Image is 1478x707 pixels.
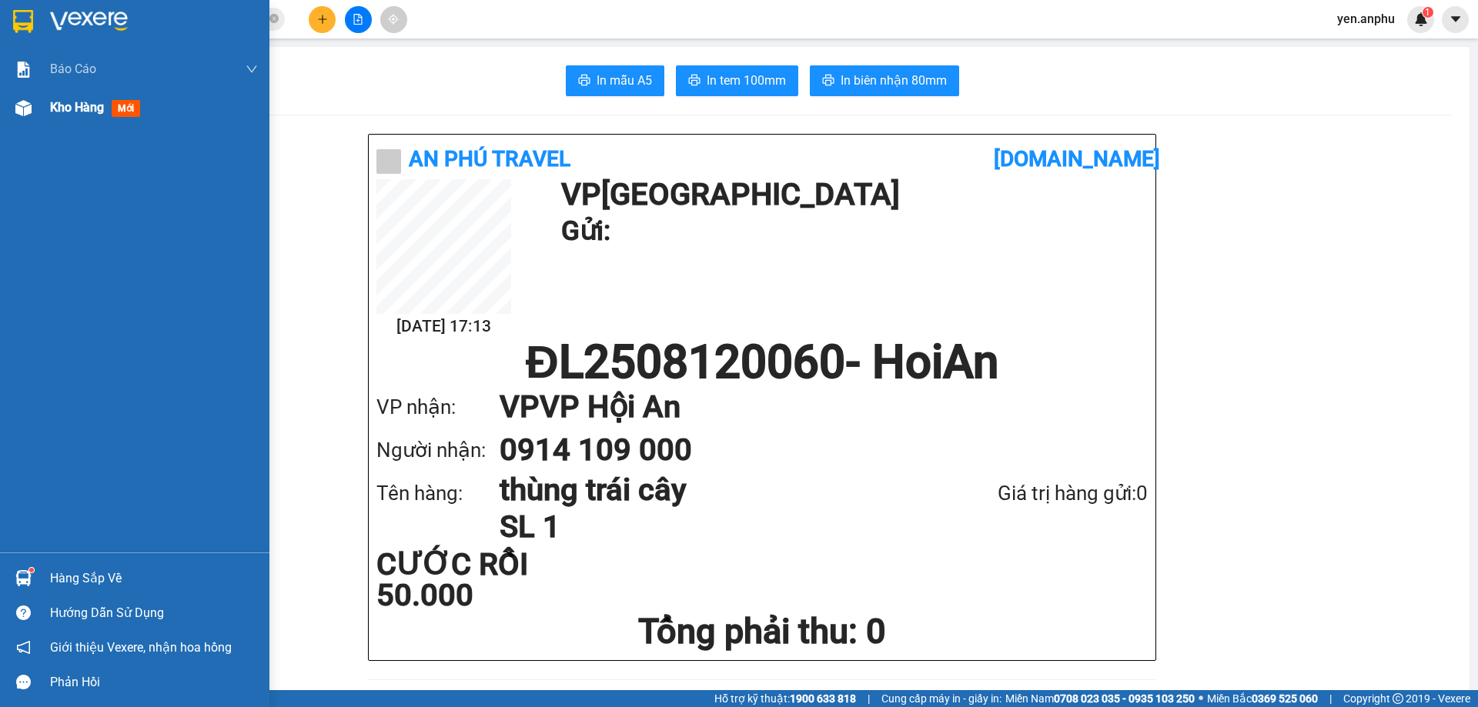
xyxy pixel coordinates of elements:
[1425,7,1430,18] span: 1
[1449,12,1463,26] span: caret-down
[13,10,33,33] img: logo-vxr
[810,65,959,96] button: printerIn biên nhận 80mm
[597,71,652,90] span: In mẫu A5
[212,88,233,110] span: SL
[500,385,1117,429] h1: VP VP Hội An
[180,32,304,53] div: 0914109000
[13,13,169,48] div: [GEOGRAPHIC_DATA]
[1442,6,1469,33] button: caret-down
[881,690,1001,707] span: Cung cấp máy in - giấy in:
[1423,7,1433,18] sup: 1
[16,640,31,655] span: notification
[566,65,664,96] button: printerIn mẫu A5
[1325,9,1407,28] span: yen.anphu
[841,71,947,90] span: In biên nhận 80mm
[16,675,31,689] span: message
[1329,690,1332,707] span: |
[1199,695,1203,702] span: ⚪️
[561,179,1140,210] h1: VP [GEOGRAPHIC_DATA]
[317,14,328,25] span: plus
[376,314,511,339] h2: [DATE] 17:13
[376,611,1148,652] h1: Tổng phải thu: 0
[376,478,500,509] div: Tên hàng:
[1005,690,1195,707] span: Miền Nam
[1252,692,1318,705] strong: 0369 525 060
[16,605,31,620] span: question-circle
[790,692,856,705] strong: 1900 633 818
[376,392,500,423] div: VP nhận:
[1207,690,1318,707] span: Miền Bắc
[1393,693,1403,704] span: copyright
[500,472,916,509] h1: thùng trái cây
[12,62,172,81] div: 50.000
[561,210,1140,252] h1: Gửi:
[112,100,140,117] span: mới
[180,15,217,31] span: Nhận:
[994,146,1160,172] b: [DOMAIN_NAME]
[29,568,34,572] sup: 1
[309,6,336,33] button: plus
[15,570,32,586] img: warehouse-icon
[246,63,258,75] span: down
[376,339,1148,385] h1: ĐL2508120060 - HoiAn
[376,435,500,466] div: Người nhận:
[707,71,786,90] span: In tem 100mm
[376,549,631,611] div: CƯỚC RỒI 50.000
[13,13,37,29] span: Gửi:
[1414,12,1428,26] img: icon-new-feature
[688,74,701,88] span: printer
[50,567,258,590] div: Hàng sắp về
[50,100,104,115] span: Kho hàng
[380,6,407,33] button: aim
[500,429,1117,472] h1: 0914 109 000
[269,14,279,23] span: close-circle
[50,671,258,694] div: Phản hồi
[13,90,304,109] div: Tên hàng: thùng trái cây ( : 1 )
[1054,692,1195,705] strong: 0708 023 035 - 0935 103 250
[345,6,372,33] button: file-add
[180,13,304,32] div: VP Hội An
[500,509,916,545] h1: SL 1
[676,65,798,96] button: printerIn tem 100mm
[409,146,570,172] b: An Phú Travel
[353,14,363,25] span: file-add
[15,100,32,116] img: warehouse-icon
[50,602,258,625] div: Hướng dẫn sử dụng
[822,74,834,88] span: printer
[578,74,590,88] span: printer
[50,638,232,657] span: Giới thiệu Vexere, nhận hoa hồng
[50,59,96,78] span: Báo cáo
[269,12,279,27] span: close-circle
[12,64,85,80] span: CƯỚC RỒI :
[15,62,32,78] img: solution-icon
[714,690,856,707] span: Hỗ trợ kỹ thuật:
[916,478,1148,509] div: Giá trị hàng gửi: 0
[388,14,399,25] span: aim
[868,690,870,707] span: |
